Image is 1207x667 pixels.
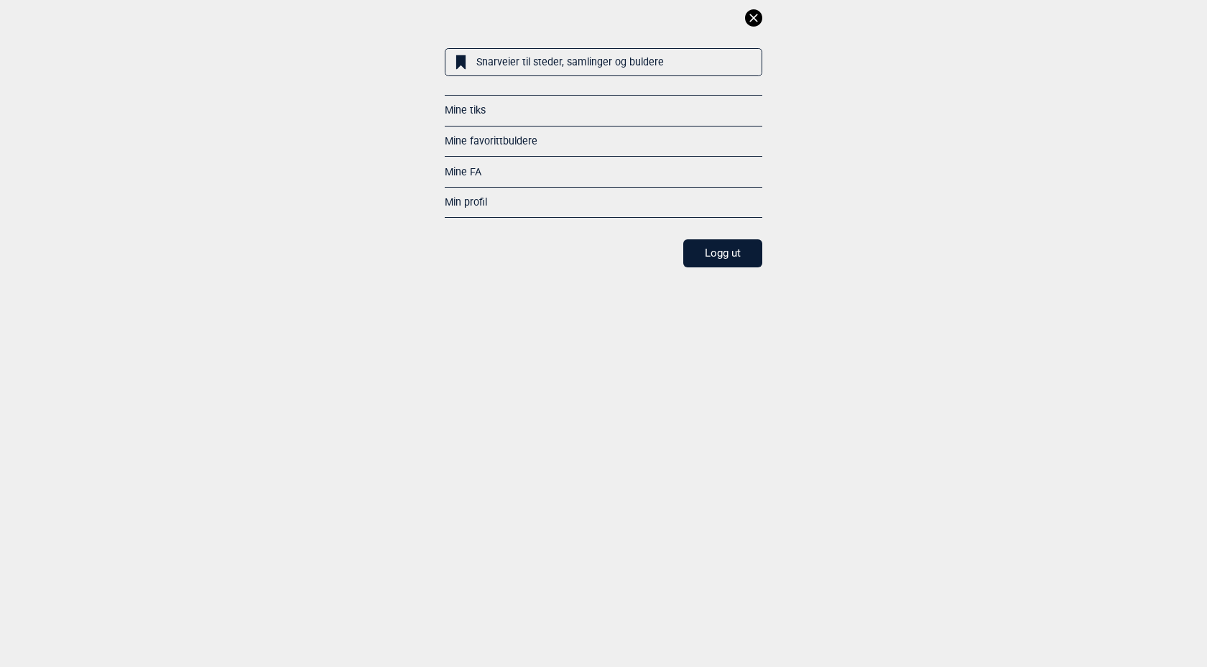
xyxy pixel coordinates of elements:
button: Logg ut [683,239,762,267]
a: Mine tiks [445,104,486,116]
a: Mine FA [445,166,481,178]
a: Snarveier til steder, samlinger og buldere [445,48,762,76]
a: Min profil [445,196,487,208]
a: Mine favorittbuldere [445,135,537,147]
